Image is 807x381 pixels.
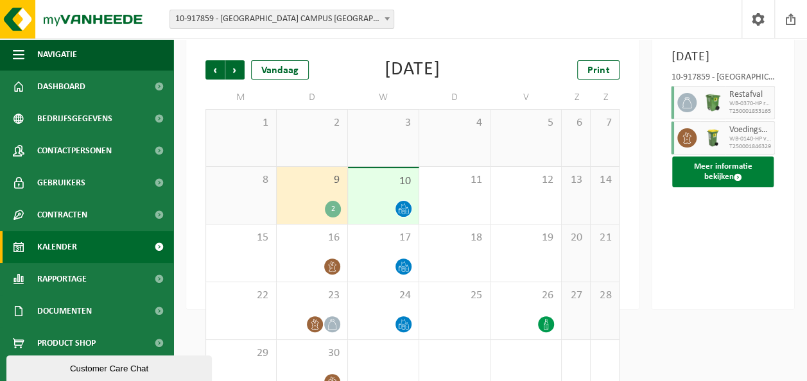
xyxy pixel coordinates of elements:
h3: [DATE] [671,47,775,67]
span: 3 [354,116,412,130]
span: 19 [497,231,555,245]
span: 2 [283,116,341,130]
span: 14 [597,173,612,187]
span: 30 [283,346,341,360]
span: 28 [597,289,612,303]
span: 5 [497,116,555,130]
span: 10-917859 - MIRAS CAMPUS OOSTKAMP - OOSTKAMP [169,10,394,29]
div: 2 [325,201,341,217]
td: W [348,86,419,109]
span: WB-0370-HP restafval [729,100,771,108]
button: Meer informatie bekijken [672,157,774,187]
span: WB-0140-HP voedingsafval, bevat producten van dierlijke oors [729,135,771,143]
span: 18 [426,231,483,245]
span: 23 [283,289,341,303]
span: 22 [213,289,270,303]
span: Volgende [225,60,245,80]
span: 8 [213,173,270,187]
span: 29 [213,346,270,360]
td: M [205,86,277,109]
span: Product Shop [37,327,96,359]
td: D [419,86,490,109]
span: Documenten [37,295,92,327]
span: 10 [354,174,412,189]
span: Bedrijfsgegevens [37,103,112,135]
span: Gebruikers [37,167,85,199]
span: Dashboard [37,71,85,103]
span: 27 [568,289,584,303]
div: 10-917859 - [GEOGRAPHIC_DATA] CAMPUS [GEOGRAPHIC_DATA] [671,73,775,86]
span: 15 [213,231,270,245]
span: Navigatie [37,38,77,71]
img: WB-0140-HPE-GN-50 [703,128,722,148]
img: WB-0370-HPE-GN-50 [703,93,722,112]
span: T250001846329 [729,143,771,151]
td: V [490,86,562,109]
div: [DATE] [385,60,440,80]
span: Voedingsafval, bevat producten van dierlijke oorsprong, onverpakt, categorie 3 [729,125,771,135]
span: Rapportage [37,263,87,295]
span: 7 [597,116,612,130]
span: 20 [568,231,584,245]
span: 9 [283,173,341,187]
span: 12 [497,173,555,187]
span: Print [587,65,609,76]
span: 17 [354,231,412,245]
span: 21 [597,231,612,245]
span: 6 [568,116,584,130]
td: Z [591,86,620,109]
div: Vandaag [251,60,309,80]
span: 26 [497,289,555,303]
span: T250001853165 [729,108,771,115]
td: Z [562,86,591,109]
span: 4 [426,116,483,130]
span: 24 [354,289,412,303]
span: 1 [213,116,270,130]
span: 10-917859 - MIRAS CAMPUS OOSTKAMP - OOSTKAMP [170,10,394,28]
span: 11 [426,173,483,187]
span: Vorige [205,60,225,80]
span: 16 [283,231,341,245]
span: Contactpersonen [37,135,112,167]
a: Print [577,60,620,80]
span: 25 [426,289,483,303]
span: Contracten [37,199,87,231]
span: Restafval [729,90,771,100]
span: Kalender [37,231,77,263]
span: 13 [568,173,584,187]
td: D [277,86,348,109]
iframe: chat widget [6,353,214,381]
